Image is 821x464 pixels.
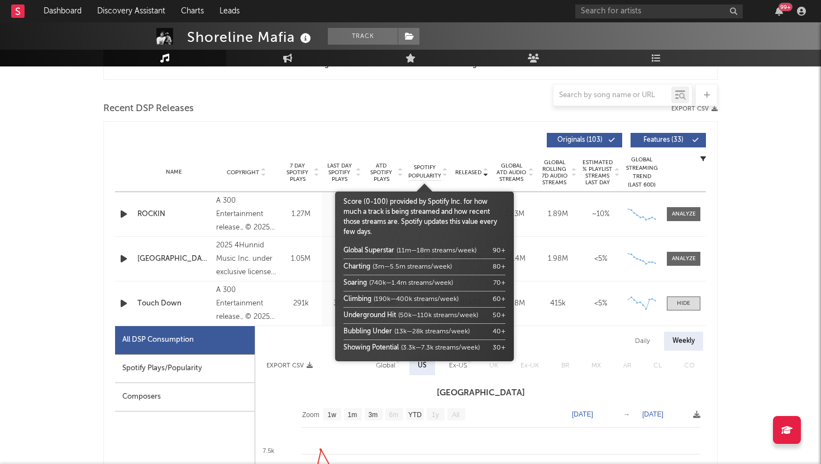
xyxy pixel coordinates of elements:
div: <5% [582,298,619,309]
div: 30 + [493,343,505,353]
div: 25.3M [496,209,533,220]
span: (740k—1.4m streams/week) [369,280,453,286]
div: 291k [283,298,319,309]
div: 10.8M [496,298,533,309]
div: 90 + [493,246,505,256]
span: Copyright [227,169,259,176]
button: Track [328,28,398,45]
a: [GEOGRAPHIC_DATA] [137,253,211,265]
div: A 300 Entertainment release., © 2025 Atlantic Recording Corporation. [216,194,277,235]
a: Touch Down [137,298,211,309]
span: Recent DSP Releases [103,102,194,116]
text: All [452,411,459,419]
div: Global Streaming Trend (Last 60D) [625,156,658,189]
div: 46.4M [496,253,533,265]
text: [DATE] [642,410,664,418]
button: Export CSV [266,362,313,369]
span: (13k—28k streams/week) [394,328,470,335]
button: Originals(103) [547,133,622,147]
div: Spotify Plays/Popularity [115,355,255,383]
span: (11m—18m streams/week) [397,247,476,254]
div: 70 + [493,278,505,288]
div: Global [376,359,395,372]
div: Daily [627,332,658,351]
text: [DATE] [572,410,593,418]
span: Features ( 33 ) [638,137,689,143]
span: Underground Hit [343,312,396,319]
div: 154k [324,209,361,220]
span: (3m—5.5m streams/week) [373,264,452,270]
text: 1y [432,411,439,419]
div: Composers [115,383,255,412]
span: Originals ( 103 ) [554,137,605,143]
text: 3m [369,411,378,419]
span: Bubbling Under [343,328,392,335]
div: Score (0-100) provided by Spotify Inc. for how much a track is being streamed and how recent thos... [343,197,505,356]
span: Spotify Popularity [408,164,441,180]
div: Name [137,168,211,176]
text: → [623,410,630,418]
button: 99+ [775,7,783,16]
button: Features(33) [631,133,706,147]
div: ~ 10 % [582,209,619,220]
div: All DSP Consumption [122,333,194,347]
span: Showing Potential [343,345,399,351]
div: A 300 Entertainment release., © 2025 Atlantic Recording Corporation. [216,284,277,324]
button: Export CSV [671,106,718,112]
a: ROCKIN [137,209,211,220]
div: 149k [324,253,361,265]
div: 2025 4Hunnid Music Inc. under exclusive license to BMG Rights Management (US) LLC [216,239,277,279]
div: 99 + [779,3,793,11]
text: 1w [328,411,337,419]
span: Charting [343,264,370,270]
div: All DSP Consumption [115,326,255,355]
div: Shoreline Mafia [187,28,314,46]
div: <5% [582,253,619,265]
span: Soaring [343,280,367,286]
text: 7.5k [262,447,274,454]
span: Global ATD Audio Streams [496,162,527,183]
div: 415k [539,298,576,309]
span: 7 Day Spotify Plays [283,162,312,183]
div: Ex-US [449,359,467,372]
div: 1.98M [539,253,576,265]
div: 80 + [493,262,505,272]
span: Global Rolling 7D Audio Streams [539,159,570,186]
span: (3.3k—7.3k streams/week) [401,345,480,351]
span: Estimated % Playlist Streams Last Day [582,159,613,186]
span: Last Day Spotify Plays [324,162,354,183]
span: (50k—110k streams/week) [398,312,478,319]
div: 60 + [493,294,505,304]
div: US [418,359,427,372]
span: (190k—400k streams/week) [374,296,459,303]
div: 1.05M [283,253,319,265]
span: ATD Spotify Plays [366,162,396,183]
text: 1m [348,411,357,419]
span: Released [455,169,481,176]
text: Zoom [302,411,319,419]
div: Weekly [664,332,703,351]
span: Global Superstar [343,247,394,254]
div: 1.89M [539,209,576,220]
span: Climbing [343,296,371,303]
div: 38.6k [324,298,361,309]
h3: [GEOGRAPHIC_DATA] [255,386,706,400]
div: 40 + [493,327,505,337]
input: Search by song name or URL [553,91,671,100]
input: Search for artists [575,4,743,18]
div: 50 + [493,310,505,321]
div: 1.27M [283,209,319,220]
text: 6m [389,411,399,419]
text: YTD [408,411,422,419]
